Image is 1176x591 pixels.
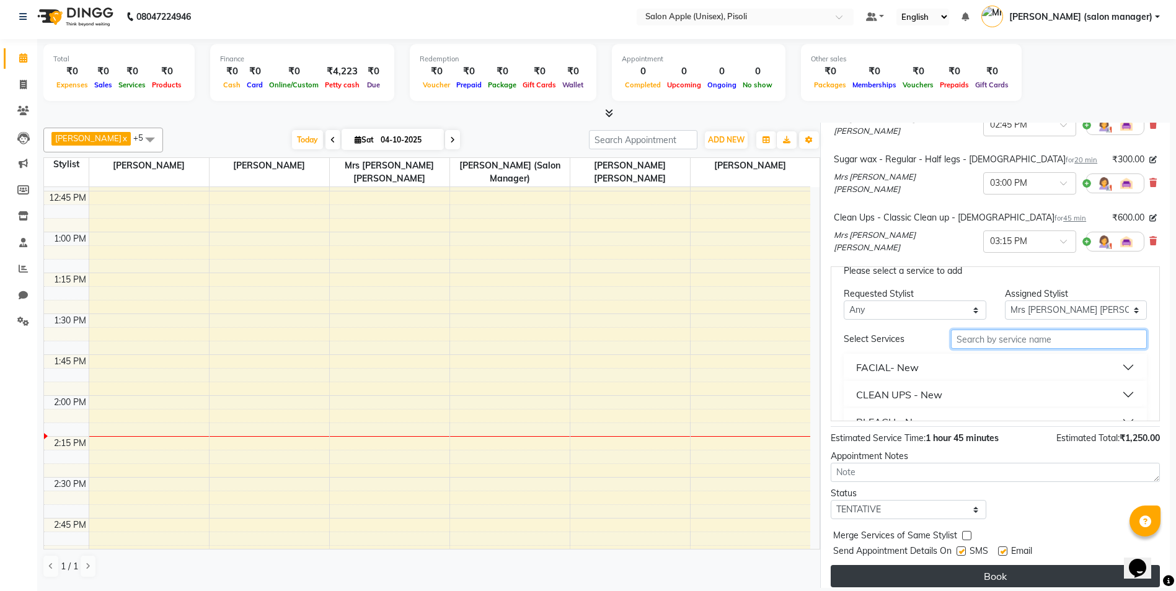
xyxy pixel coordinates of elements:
[570,158,690,186] span: [PERSON_NAME] [PERSON_NAME]
[266,64,322,79] div: ₹0
[849,64,900,79] div: ₹0
[519,64,559,79] div: ₹0
[559,81,586,89] span: Wallet
[981,6,1003,27] img: Mrs. Poonam Bansal (salon manager)
[1074,155,1097,164] span: 20 min
[705,131,748,149] button: ADD NEW
[834,229,978,253] span: Mrs [PERSON_NAME] [PERSON_NAME]
[856,414,927,429] div: BLEACH - New
[704,81,740,89] span: Ongoing
[485,81,519,89] span: Package
[89,158,209,173] span: [PERSON_NAME]
[1005,287,1147,300] div: Assigned Stylist
[322,81,363,89] span: Petty cash
[926,432,999,444] span: 1 hour 45 minutes
[55,133,122,143] span: [PERSON_NAME]
[834,171,978,195] span: Mrs [PERSON_NAME] [PERSON_NAME]
[133,133,153,142] span: +5
[420,64,453,79] div: ₹0
[834,153,1097,166] div: Sugar wax - Regular - Half legs - [DEMOGRAPHIC_DATA]
[704,64,740,79] div: 0
[833,529,957,545] span: Merge Services of Same Stylist
[51,396,89,409] div: 2:00 PM
[292,130,323,149] span: Today
[849,81,900,89] span: Memberships
[51,355,89,368] div: 1:45 PM
[453,64,485,79] div: ₹0
[589,130,697,149] input: Search Appointment
[951,330,1147,349] input: Search by service name
[1149,156,1157,164] i: Edit price
[1097,176,1112,191] img: Hairdresser.png
[831,487,986,500] div: Status
[420,54,586,64] div: Redemption
[1011,545,1032,560] span: Email
[937,81,972,89] span: Prepaids
[622,81,664,89] span: Completed
[849,356,1142,379] button: FACIAL- New
[266,81,322,89] span: Online/Custom
[856,360,919,375] div: FACIAL- New
[364,81,383,89] span: Due
[53,81,91,89] span: Expenses
[51,437,89,450] div: 2:15 PM
[900,64,937,79] div: ₹0
[831,450,1160,463] div: Appointment Notes
[1097,234,1112,249] img: Hairdresser.png
[44,158,89,171] div: Stylist
[91,81,115,89] span: Sales
[377,131,439,149] input: 2025-10-04
[937,64,972,79] div: ₹0
[834,333,942,346] div: Select Services
[708,135,745,144] span: ADD NEW
[1119,118,1134,133] img: Interior.png
[856,387,942,402] div: CLEAN UPS - New
[1124,541,1164,579] iframe: chat widget
[833,545,952,560] span: Send Appointment Details On
[849,383,1142,406] button: CLEAN UPS - New
[322,64,363,79] div: ₹4,223
[849,411,1142,433] button: BLEACH - New
[559,64,586,79] div: ₹0
[330,158,449,186] span: Mrs [PERSON_NAME] [PERSON_NAME]
[420,81,453,89] span: Voucher
[844,265,1147,278] p: Please select a service to add
[220,64,244,79] div: ₹0
[972,81,1012,89] span: Gift Cards
[1149,214,1157,222] i: Edit price
[91,64,115,79] div: ₹0
[519,81,559,89] span: Gift Cards
[1066,155,1097,164] small: for
[1112,211,1144,224] span: ₹600.00
[244,81,266,89] span: Card
[1056,432,1120,444] span: Estimated Total:
[622,64,664,79] div: 0
[149,81,185,89] span: Products
[740,64,776,79] div: 0
[900,81,937,89] span: Vouchers
[115,81,149,89] span: Services
[972,64,1012,79] div: ₹0
[51,519,89,532] div: 2:45 PM
[122,133,127,143] a: x
[844,287,986,300] div: Requested Stylist
[51,232,89,245] div: 1:00 PM
[1097,118,1112,133] img: Hairdresser.png
[970,545,988,560] span: SMS
[220,54,384,64] div: Finance
[1120,432,1160,444] span: ₹1,250.00
[831,565,1160,587] button: Book
[834,211,1086,224] div: Clean Ups - Classic Clean up - [DEMOGRAPHIC_DATA]
[53,64,91,79] div: ₹0
[691,158,811,173] span: [PERSON_NAME]
[51,478,89,491] div: 2:30 PM
[811,81,849,89] span: Packages
[453,81,485,89] span: Prepaid
[485,64,519,79] div: ₹0
[220,81,244,89] span: Cash
[664,81,704,89] span: Upcoming
[51,314,89,327] div: 1:30 PM
[351,135,377,144] span: Sat
[1112,153,1144,166] span: ₹300.00
[622,54,776,64] div: Appointment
